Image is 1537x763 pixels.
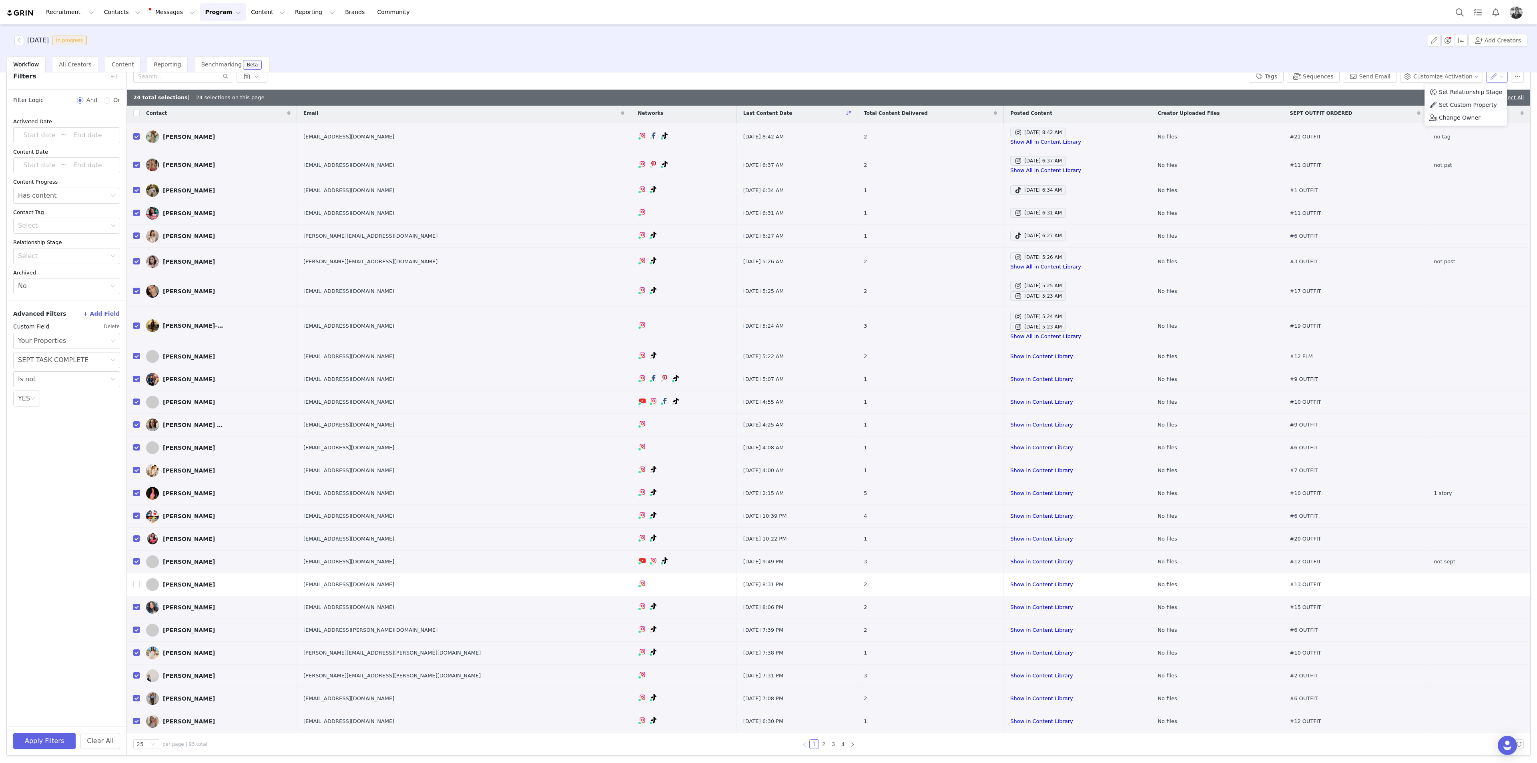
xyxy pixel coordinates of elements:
[1010,627,1073,633] a: Show in Content Library
[246,3,290,21] button: Content
[1290,375,1318,383] span: #9 OUTFIT
[1158,258,1276,266] p: No files
[1158,444,1276,452] p: No files
[639,161,646,167] img: instagram.svg
[303,186,394,194] span: [EMAIL_ADDRESS][DOMAIN_NAME]
[146,285,159,298] img: b8876ae8-17aa-4204-a638-55959d6ab95a.jpg
[146,110,167,117] span: Contact
[1010,695,1073,701] a: Show in Content Library
[1158,110,1220,117] span: Creator Uploaded Files
[1010,353,1073,359] a: Show in Content Library
[639,322,646,328] img: instagram.svg
[146,396,291,409] a: [PERSON_NAME]
[1434,161,1452,169] span: not pst
[104,320,120,333] button: Delete
[1010,604,1073,610] a: Show in Content Library
[13,310,66,318] span: Advanced Filters
[146,184,291,197] a: [PERSON_NAME]
[110,358,115,363] i: icon: down
[1290,467,1318,475] span: #7 OUTFIT
[163,604,215,611] div: [PERSON_NAME]
[802,742,807,747] i: icon: left
[13,178,120,186] div: Content Progress
[639,489,646,495] img: instagram.svg
[1158,161,1276,169] p: No files
[146,647,291,659] a: [PERSON_NAME]
[290,3,340,21] button: Reporting
[1158,232,1276,240] p: No files
[1010,467,1073,473] a: Show in Content Library
[163,718,215,725] div: [PERSON_NAME]
[1400,70,1483,83] button: Customize Activation
[839,740,847,749] a: 4
[163,399,215,405] div: [PERSON_NAME]
[303,352,394,360] span: [EMAIL_ADDRESS][DOMAIN_NAME]
[110,254,115,259] i: icon: down
[146,158,291,171] a: [PERSON_NAME]
[83,307,120,320] button: + Add Field
[864,489,867,497] span: 5
[1290,287,1321,295] span: #17 OUTFIT
[18,222,108,230] div: Select
[1290,489,1321,497] span: #10 OUTFIT
[743,287,784,295] span: [DATE] 5:25 AM
[1510,6,1523,19] img: 263ddf8e-3465-487b-b503-31a01d823098.jpg
[1010,673,1073,679] a: Show in Content Library
[83,96,100,104] span: And
[1469,34,1527,47] button: Add Creators
[864,322,867,330] span: 3
[743,258,784,266] span: [DATE] 5:26 AM
[110,377,115,383] i: icon: down
[163,650,215,656] div: [PERSON_NAME]
[743,444,784,452] span: [DATE] 4:08 AM
[146,601,291,614] a: [PERSON_NAME]
[1014,312,1062,321] div: [DATE] 5:24 AM
[13,96,44,104] span: Filter Logic
[146,350,291,363] a: [PERSON_NAME]
[146,647,159,659] img: a6d24ea4-52ab-4b0f-9d10-0e67187c3b47.jpg
[1498,94,1524,100] span: |
[110,96,120,104] span: Or
[303,110,318,117] span: Email
[1290,186,1318,194] span: #1 OUTFIT
[1290,398,1321,406] span: #10 OUTFIT
[146,669,159,682] img: 099dbef2-6ba5-41a3-bc75-d72c45ea28f2.jpg
[146,715,159,728] img: 76ef2b21-d629-4029-bce5-f4879a770550.jpg
[163,322,223,329] div: [PERSON_NAME]-[PERSON_NAME]
[810,740,819,749] a: 1
[864,258,867,266] span: 2
[303,467,394,475] span: [EMAIL_ADDRESS][DOMAIN_NAME]
[743,489,784,497] span: [DATE] 2:15 AM
[743,398,784,406] span: [DATE] 4:55 AM
[146,230,291,242] a: [PERSON_NAME]
[13,118,120,126] div: Activated Date
[18,252,106,260] div: Select
[743,110,793,117] span: Last Content Date
[111,223,116,229] i: icon: down
[848,739,857,749] li: Next Page
[18,391,30,406] div: YES
[639,132,646,139] img: instagram.svg
[200,3,246,21] button: Program
[1434,258,1455,266] span: not post
[163,627,215,633] div: [PERSON_NAME]
[1010,445,1073,451] a: Show in Content Library
[639,694,646,701] img: instagram.svg
[13,61,39,68] span: Workflow
[639,717,646,723] img: instagram.svg
[146,692,159,705] img: 67967e1a-6816-4e5c-a1fb-0ced91bd65b2.jpg
[133,94,188,100] b: 24 total selections
[201,61,241,68] span: Benchmarking
[163,559,215,565] div: [PERSON_NAME]
[146,207,159,220] img: 965ff4a8-ab02-45ed-96b6-2ad62aa9252c.jpg
[864,287,867,295] span: 2
[163,581,215,588] div: [PERSON_NAME]
[864,467,867,475] span: 1
[146,419,291,431] a: [PERSON_NAME] [PERSON_NAME]
[1014,128,1062,137] div: [DATE] 8:42 AM
[66,160,109,170] input: End date
[110,338,115,344] i: icon: down
[743,232,784,240] span: [DATE] 6:27 AM
[163,467,215,474] div: [PERSON_NAME]
[27,36,49,45] h3: [DATE]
